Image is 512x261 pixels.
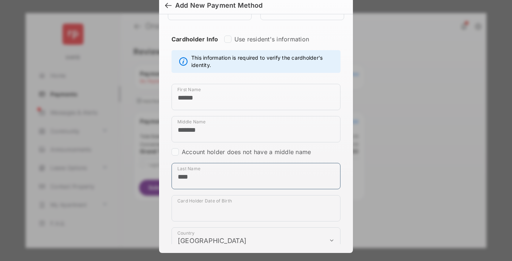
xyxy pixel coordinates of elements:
div: payment_method_screening[postal_addresses][country] [172,227,340,254]
div: Add New Payment Method [175,1,263,10]
label: Account holder does not have a middle name [182,148,311,156]
span: This information is required to verify the cardholder's identity. [191,54,336,69]
strong: Cardholder Info [172,36,218,56]
label: Use resident's information [234,36,309,43]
